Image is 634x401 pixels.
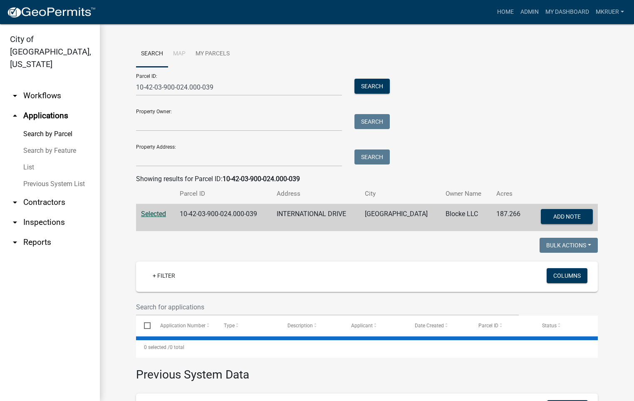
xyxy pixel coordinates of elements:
td: [GEOGRAPHIC_DATA] [360,204,441,232]
td: 10-42-03-900-024.000-039 [175,204,272,232]
button: Search [354,149,390,164]
datatable-header-cell: Application Number [152,316,215,336]
input: Search for applications [136,299,519,316]
span: Parcel ID [478,323,498,329]
a: My Dashboard [542,4,592,20]
a: Home [494,4,517,20]
datatable-header-cell: Applicant [343,316,407,336]
button: Search [354,79,390,94]
a: Admin [517,4,542,20]
a: + Filter [146,268,182,283]
span: 0 selected / [144,344,170,350]
span: Applicant [351,323,373,329]
datatable-header-cell: Description [280,316,343,336]
span: Application Number [160,323,206,329]
td: INTERNATIONAL DRIVE [272,204,360,232]
div: 0 total [136,337,598,358]
button: Add Note [541,209,593,224]
datatable-header-cell: Status [534,316,598,336]
th: Owner Name [441,184,491,204]
a: Search [136,41,168,67]
i: arrow_drop_down [10,197,20,207]
th: City [360,184,441,204]
i: arrow_drop_up [10,111,20,121]
a: Selected [141,210,166,218]
th: Parcel ID [175,184,272,204]
h3: Previous System Data [136,358,598,384]
td: Blocke LLC [441,204,491,232]
strong: 10-42-03-900-024.000-039 [223,175,300,183]
div: Showing results for Parcel ID: [136,174,598,184]
span: Add Note [553,213,580,220]
th: Acres [491,184,529,204]
a: mkruer [592,4,627,20]
button: Bulk Actions [540,238,598,253]
td: 187.266 [491,204,529,232]
span: Status [542,323,557,329]
button: Columns [547,268,587,283]
datatable-header-cell: Select [136,316,152,336]
span: Date Created [415,323,444,329]
i: arrow_drop_down [10,237,20,247]
span: Description [287,323,313,329]
i: arrow_drop_down [10,91,20,101]
datatable-header-cell: Parcel ID [471,316,534,336]
datatable-header-cell: Type [215,316,279,336]
i: arrow_drop_down [10,217,20,227]
th: Address [272,184,360,204]
a: My Parcels [191,41,235,67]
datatable-header-cell: Date Created [407,316,471,336]
button: Search [354,114,390,129]
span: Type [224,323,235,329]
